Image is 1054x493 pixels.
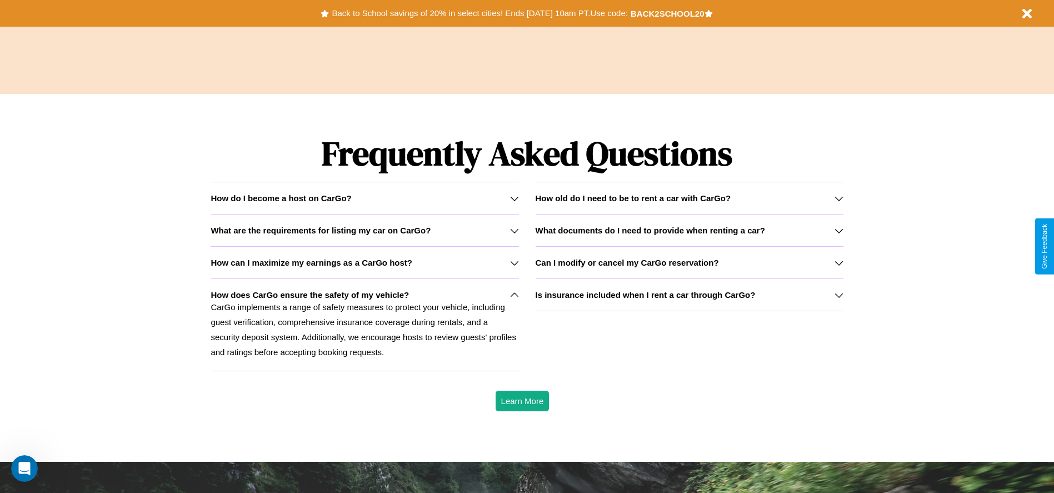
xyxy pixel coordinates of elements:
div: Give Feedback [1041,224,1048,269]
iframe: Intercom live chat [11,455,38,482]
h3: What documents do I need to provide when renting a car? [536,226,765,235]
h3: What are the requirements for listing my car on CarGo? [211,226,431,235]
b: BACK2SCHOOL20 [631,9,705,18]
h3: How does CarGo ensure the safety of my vehicle? [211,290,409,300]
h3: Can I modify or cancel my CarGo reservation? [536,258,719,267]
button: Back to School savings of 20% in select cities! Ends [DATE] 10am PT.Use code: [329,6,630,21]
p: CarGo implements a range of safety measures to protect your vehicle, including guest verification... [211,300,518,360]
button: Learn More [496,391,550,411]
h3: Is insurance included when I rent a car through CarGo? [536,290,756,300]
h3: How do I become a host on CarGo? [211,193,351,203]
h1: Frequently Asked Questions [211,125,843,182]
h3: How can I maximize my earnings as a CarGo host? [211,258,412,267]
h3: How old do I need to be to rent a car with CarGo? [536,193,731,203]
